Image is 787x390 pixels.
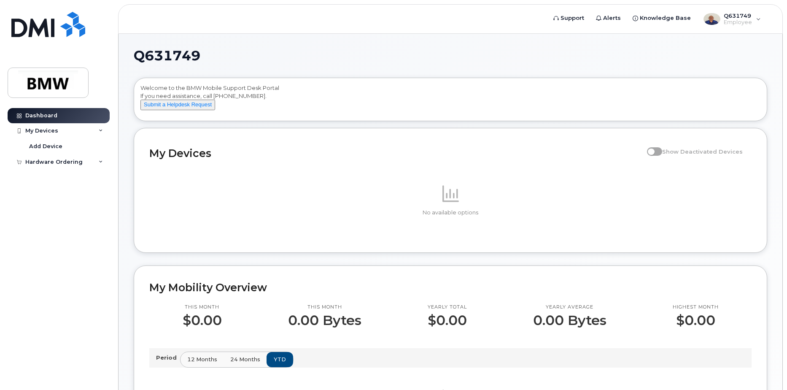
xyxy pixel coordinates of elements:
[149,281,752,294] h2: My Mobility Overview
[288,304,361,311] p: This month
[428,313,467,328] p: $0.00
[750,353,781,384] iframe: Messenger Launcher
[149,209,752,217] p: No available options
[647,144,654,150] input: Show Deactivated Devices
[533,304,606,311] p: Yearly average
[187,355,217,363] span: 12 months
[149,147,643,160] h2: My Devices
[183,304,222,311] p: This month
[140,84,760,118] div: Welcome to the BMW Mobile Support Desk Portal If you need assistance, call [PHONE_NUMBER].
[183,313,222,328] p: $0.00
[230,355,260,363] span: 24 months
[140,101,215,108] a: Submit a Helpdesk Request
[134,49,200,62] span: Q631749
[428,304,467,311] p: Yearly total
[533,313,606,328] p: 0.00 Bytes
[662,148,743,155] span: Show Deactivated Devices
[140,100,215,110] button: Submit a Helpdesk Request
[673,304,719,311] p: Highest month
[156,354,180,362] p: Period
[673,313,719,328] p: $0.00
[288,313,361,328] p: 0.00 Bytes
